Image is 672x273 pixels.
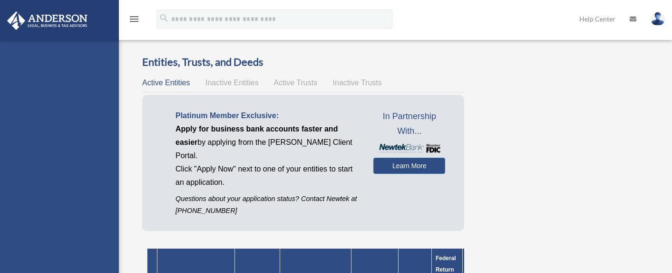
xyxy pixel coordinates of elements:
p: by applying from the [PERSON_NAME] Client Portal. [175,122,359,162]
i: menu [128,13,140,25]
img: NewtekBankLogoSM.png [378,144,440,153]
p: Questions about your application status? Contact Newtek at [PHONE_NUMBER] [175,193,359,217]
img: Anderson Advisors Platinum Portal [4,11,90,30]
span: Active Trusts [274,79,318,87]
span: Apply for business bank accounts faster and easier [175,125,338,146]
p: Platinum Member Exclusive: [175,109,359,122]
span: In Partnership With... [373,109,445,139]
i: search [159,13,169,23]
h3: Entities, Trusts, and Deeds [142,55,464,70]
span: Active Entities [142,79,190,87]
span: Inactive Trusts [333,79,382,87]
a: menu [128,17,140,25]
img: User Pic [651,12,665,26]
span: Inactive Entities [205,79,259,87]
p: Click "Apply Now" next to one of your entities to start an application. [175,162,359,189]
a: Learn More [373,158,445,174]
